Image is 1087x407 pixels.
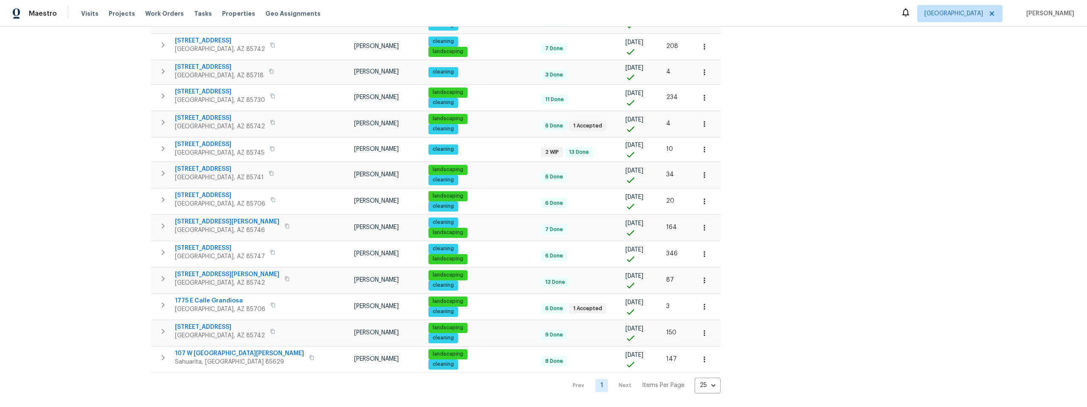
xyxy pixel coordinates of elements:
[429,219,457,226] span: cleaning
[429,99,457,106] span: cleaning
[354,121,399,127] span: [PERSON_NAME]
[625,220,643,226] span: [DATE]
[429,245,457,252] span: cleaning
[29,9,57,18] span: Maestro
[194,11,212,17] span: Tasks
[175,226,279,235] span: [GEOGRAPHIC_DATA], AZ 85746
[354,146,399,152] span: [PERSON_NAME]
[625,273,643,279] span: [DATE]
[175,200,265,208] span: [GEOGRAPHIC_DATA], AZ 85706
[542,149,562,156] span: 2 WIP
[429,38,457,45] span: cleaning
[695,374,721,396] div: 25
[429,115,467,122] span: landscaping
[429,68,457,76] span: cleaning
[429,125,457,133] span: cleaning
[542,200,566,207] span: 6 Done
[625,352,643,358] span: [DATE]
[666,69,670,75] span: 4
[354,94,399,100] span: [PERSON_NAME]
[666,356,677,362] span: 147
[429,334,457,342] span: cleaning
[595,379,608,392] a: Goto page 1
[542,279,569,286] span: 13 Done
[145,9,184,18] span: Work Orders
[175,88,265,96] span: [STREET_ADDRESS]
[175,349,304,358] span: 107 W [GEOGRAPHIC_DATA][PERSON_NAME]
[175,218,279,226] span: [STREET_ADDRESS][PERSON_NAME]
[625,142,643,148] span: [DATE]
[354,198,399,204] span: [PERSON_NAME]
[175,149,265,157] span: [GEOGRAPHIC_DATA], AZ 85745
[666,43,678,49] span: 208
[666,172,674,178] span: 34
[175,244,265,252] span: [STREET_ADDRESS]
[354,251,399,257] span: [PERSON_NAME]
[625,194,643,200] span: [DATE]
[354,330,399,336] span: [PERSON_NAME]
[175,331,265,340] span: [GEOGRAPHIC_DATA], AZ 85742
[542,331,566,339] span: 9 Done
[222,9,255,18] span: Properties
[429,308,457,315] span: cleaning
[625,300,643,305] span: [DATE]
[429,146,457,153] span: cleaning
[354,69,399,75] span: [PERSON_NAME]
[542,45,566,52] span: 7 Done
[175,122,265,131] span: [GEOGRAPHIC_DATA], AZ 85742
[666,251,678,257] span: 346
[666,146,673,152] span: 10
[354,224,399,230] span: [PERSON_NAME]
[429,282,457,289] span: cleaning
[625,247,643,253] span: [DATE]
[429,176,457,184] span: cleaning
[429,255,467,263] span: landscaping
[625,65,643,71] span: [DATE]
[666,121,670,127] span: 4
[570,122,605,130] span: 1 Accepted
[175,45,265,54] span: [GEOGRAPHIC_DATA], AZ 85742
[429,89,467,96] span: landscaping
[175,173,264,182] span: [GEOGRAPHIC_DATA], AZ 85741
[429,192,467,200] span: landscaping
[175,71,264,80] span: [GEOGRAPHIC_DATA], AZ 85718
[175,140,265,149] span: [STREET_ADDRESS]
[175,114,265,122] span: [STREET_ADDRESS]
[354,43,399,49] span: [PERSON_NAME]
[570,305,605,312] span: 1 Accepted
[175,165,264,173] span: [STREET_ADDRESS]
[175,358,304,366] span: Sahuarita, [GEOGRAPHIC_DATA] 85629
[175,252,265,261] span: [GEOGRAPHIC_DATA], AZ 85747
[625,326,643,332] span: [DATE]
[542,226,566,233] span: 7 Done
[625,40,643,45] span: [DATE]
[175,279,279,287] span: [GEOGRAPHIC_DATA], AZ 85742
[542,122,566,130] span: 6 Done
[175,270,279,279] span: [STREET_ADDRESS][PERSON_NAME]
[542,358,566,365] span: 8 Done
[542,96,567,103] span: 11 Done
[666,330,676,336] span: 150
[175,63,264,71] span: [STREET_ADDRESS]
[175,323,265,331] span: [STREET_ADDRESS]
[542,173,566,181] span: 6 Done
[354,277,399,283] span: [PERSON_NAME]
[175,96,265,105] span: [GEOGRAPHIC_DATA], AZ 85730
[542,252,566,260] span: 6 Done
[429,48,467,55] span: landscaping
[429,229,467,236] span: landscaping
[666,224,677,230] span: 164
[354,172,399,178] span: [PERSON_NAME]
[109,9,135,18] span: Projects
[542,71,566,79] span: 3 Done
[666,277,674,283] span: 87
[542,305,566,312] span: 6 Done
[565,378,721,393] nav: Pagination Navigation
[429,324,467,331] span: landscaping
[429,203,457,210] span: cleaning
[429,271,467,279] span: landscaping
[566,149,592,156] span: 13 Done
[354,303,399,309] span: [PERSON_NAME]
[1023,9,1074,18] span: [PERSON_NAME]
[175,191,265,200] span: [STREET_ADDRESS]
